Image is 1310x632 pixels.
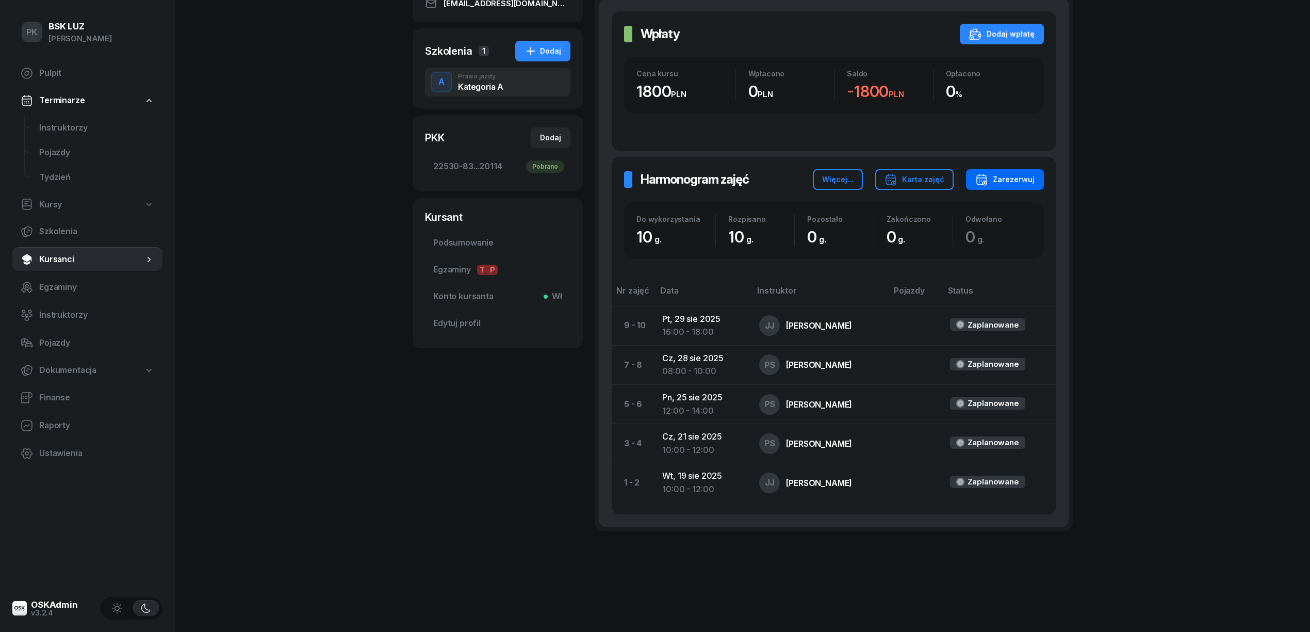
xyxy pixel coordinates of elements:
[765,321,775,330] span: JJ
[433,263,562,277] span: Egzaminy
[786,440,852,448] div: [PERSON_NAME]
[39,94,85,107] span: Terminarze
[425,284,570,309] a: Konto kursantaWł
[786,400,852,409] div: [PERSON_NAME]
[477,265,487,275] span: T
[12,61,162,86] a: Pulpit
[531,127,570,148] button: Dodaj
[431,72,452,92] button: A
[786,479,852,487] div: [PERSON_NAME]
[641,26,680,42] h2: Wpłaty
[965,215,1031,223] div: Odwołano
[39,171,154,184] span: Tydzień
[458,83,503,91] div: Kategoria A
[612,306,654,345] td: 9 - 10
[662,404,743,418] div: 12:00 - 14:00
[433,290,562,303] span: Konto kursanta
[887,228,911,246] span: 0
[968,436,1019,449] div: Zaplanowane
[636,69,735,78] div: Cena kursu
[612,424,654,463] td: 3 - 4
[847,69,933,78] div: Saldo
[479,46,489,56] span: 1
[12,303,162,328] a: Instruktorzy
[765,478,775,487] span: JJ
[636,82,735,101] div: 1800
[458,73,503,79] div: Prawo jazdy
[946,82,1032,101] div: 0
[636,228,666,246] span: 10
[526,160,564,173] div: Pobrano
[12,601,27,615] img: logo-xs@2x.png
[965,228,990,246] span: 0
[819,234,826,245] small: g.
[12,219,162,244] a: Szkolenia
[12,275,162,300] a: Egzaminy
[434,73,449,91] div: A
[955,89,962,99] small: %
[786,321,852,330] div: [PERSON_NAME]
[39,253,144,266] span: Kursanci
[540,132,561,144] div: Dodaj
[636,215,715,223] div: Do wykorzystania
[12,385,162,410] a: Finanse
[31,609,78,617] div: v3.2.4
[425,154,570,179] a: 22530-83...20114Pobrano
[977,234,985,245] small: g.
[48,32,112,45] div: [PERSON_NAME]
[654,284,751,306] th: Data
[39,225,154,238] span: Szkolenia
[39,336,154,350] span: Pojazdy
[515,41,570,61] button: Dodaj
[612,345,654,384] td: 7 - 8
[662,483,743,496] div: 10:00 - 12:00
[612,284,654,306] th: Nr zajęć
[751,284,887,306] th: Instruktor
[12,441,162,466] a: Ustawienia
[425,68,570,96] button: APrawo jazdyKategoria A
[748,69,834,78] div: Wpłacono
[654,424,751,463] td: Cz, 21 sie 2025
[39,391,154,404] span: Finanse
[728,228,758,246] span: 10
[39,364,96,377] span: Dokumentacja
[847,82,933,101] div: -1800
[748,82,834,101] div: 0
[813,169,863,190] button: Więcej...
[26,28,38,37] span: PK
[425,210,570,224] div: Kursant
[822,173,854,186] div: Więcej...
[764,361,776,369] span: PS
[12,89,162,112] a: Terminarze
[48,22,112,31] div: BSK LUZ
[975,173,1035,186] div: Zarezerwuj
[31,165,162,190] a: Tydzień
[764,400,776,409] span: PS
[968,475,1019,489] div: Zaplanowane
[662,365,743,378] div: 08:00 - 10:00
[487,265,498,275] span: P
[39,146,154,159] span: Pojazdy
[39,121,154,135] span: Instruktorzy
[641,171,749,188] h2: Harmonogram zajęć
[525,45,561,57] div: Dodaj
[12,193,162,217] a: Kursy
[728,215,794,223] div: Rozpisano
[31,601,78,609] div: OSKAdmin
[960,24,1044,44] button: Dodaj wpłatę
[746,234,754,245] small: g.
[875,169,954,190] button: Karta zajęć
[968,397,1019,410] div: Zaplanowane
[758,89,773,99] small: PLN
[31,140,162,165] a: Pojazdy
[786,361,852,369] div: [PERSON_NAME]
[654,463,751,503] td: Wt, 19 sie 2025
[39,198,62,212] span: Kursy
[425,131,445,145] div: PKK
[942,284,1056,306] th: Status
[898,234,905,245] small: g.
[425,257,570,282] a: EgzaminyTP
[968,358,1019,371] div: Zaplanowane
[12,413,162,438] a: Raporty
[654,306,751,345] td: Pt, 29 sie 2025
